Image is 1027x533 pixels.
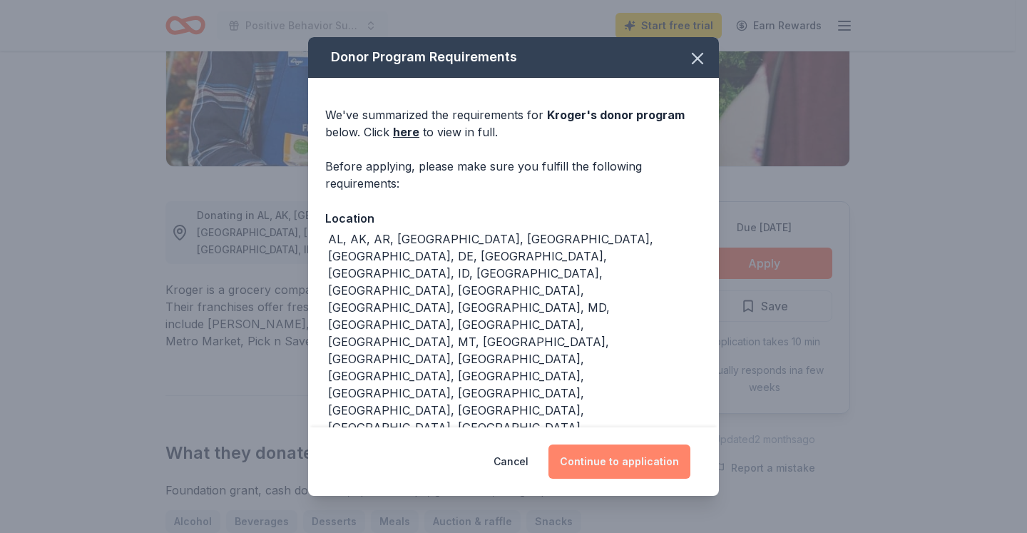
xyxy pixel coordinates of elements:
span: Kroger 's donor program [547,108,685,122]
div: Before applying, please make sure you fulfill the following requirements: [325,158,702,192]
div: Location [325,209,702,228]
div: Donor Program Requirements [308,37,719,78]
button: Cancel [494,445,528,479]
a: here [393,123,419,141]
div: AL, AK, AR, [GEOGRAPHIC_DATA], [GEOGRAPHIC_DATA], [GEOGRAPHIC_DATA], DE, [GEOGRAPHIC_DATA], [GEOG... [328,230,702,470]
button: Continue to application [548,445,690,479]
div: We've summarized the requirements for below. Click to view in full. [325,106,702,141]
